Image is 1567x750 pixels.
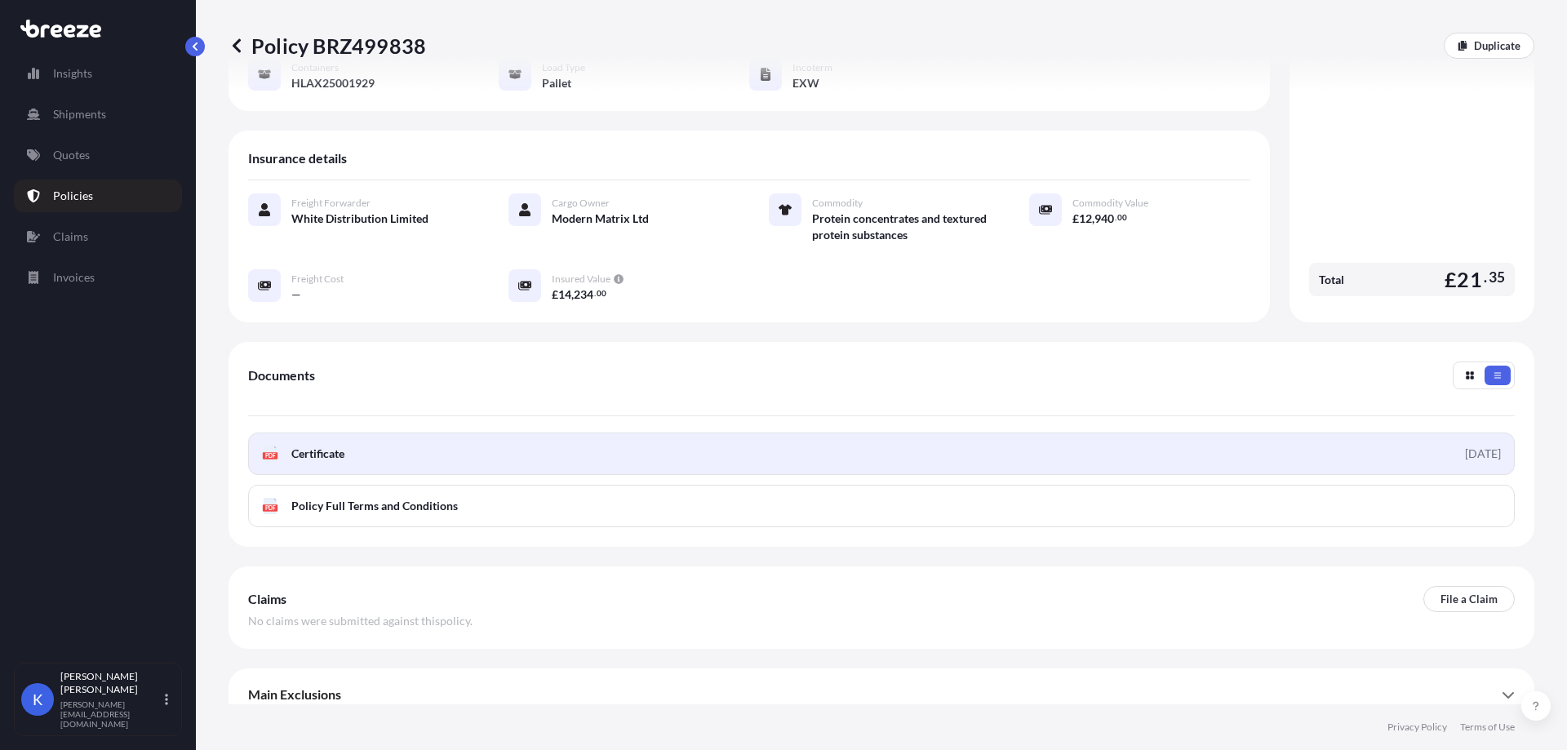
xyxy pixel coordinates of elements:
[1489,273,1505,282] span: 35
[552,289,558,300] span: £
[53,65,92,82] p: Insights
[53,269,95,286] p: Invoices
[812,197,863,210] span: Commodity
[265,505,276,511] text: PDF
[291,446,344,462] span: Certificate
[594,291,596,296] span: .
[291,211,428,227] span: White Distribution Limited
[571,289,574,300] span: ,
[1319,272,1344,288] span: Total
[291,197,371,210] span: Freight Forwarder
[291,498,458,514] span: Policy Full Terms and Conditions
[1445,269,1457,290] span: £
[1387,721,1447,734] a: Privacy Policy
[558,289,571,300] span: 14
[1457,269,1481,290] span: 21
[1072,213,1079,224] span: £
[597,291,606,296] span: 00
[14,57,182,90] a: Insights
[265,453,276,459] text: PDF
[552,273,610,286] span: Insured Value
[53,106,106,122] p: Shipments
[14,180,182,212] a: Policies
[812,211,990,243] span: Protein concentrates and textured protein substances
[60,699,162,729] p: [PERSON_NAME][EMAIL_ADDRESS][DOMAIN_NAME]
[1444,33,1534,59] a: Duplicate
[14,98,182,131] a: Shipments
[14,261,182,294] a: Invoices
[1117,215,1127,220] span: 00
[1474,38,1520,54] p: Duplicate
[248,433,1515,475] a: PDFCertificate[DATE]
[60,670,162,696] p: [PERSON_NAME] [PERSON_NAME]
[14,139,182,171] a: Quotes
[1460,721,1515,734] a: Terms of Use
[1094,213,1114,224] span: 940
[248,686,341,703] span: Main Exclusions
[248,591,286,607] span: Claims
[1079,213,1092,224] span: 12
[248,613,473,629] span: No claims were submitted against this policy .
[552,197,610,210] span: Cargo Owner
[574,289,593,300] span: 234
[53,147,90,163] p: Quotes
[1465,446,1501,462] div: [DATE]
[1072,197,1148,210] span: Commodity Value
[248,150,347,166] span: Insurance details
[291,273,344,286] span: Freight Cost
[1484,273,1487,282] span: .
[291,286,301,303] span: —
[33,691,42,708] span: K
[552,211,649,227] span: Modern Matrix Ltd
[248,367,315,384] span: Documents
[229,33,426,59] p: Policy BRZ499838
[14,220,182,253] a: Claims
[53,229,88,245] p: Claims
[1115,215,1116,220] span: .
[53,188,93,204] p: Policies
[248,485,1515,527] a: PDFPolicy Full Terms and Conditions
[248,675,1515,714] div: Main Exclusions
[1092,213,1094,224] span: ,
[1440,591,1498,607] p: File a Claim
[1423,586,1515,612] a: File a Claim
